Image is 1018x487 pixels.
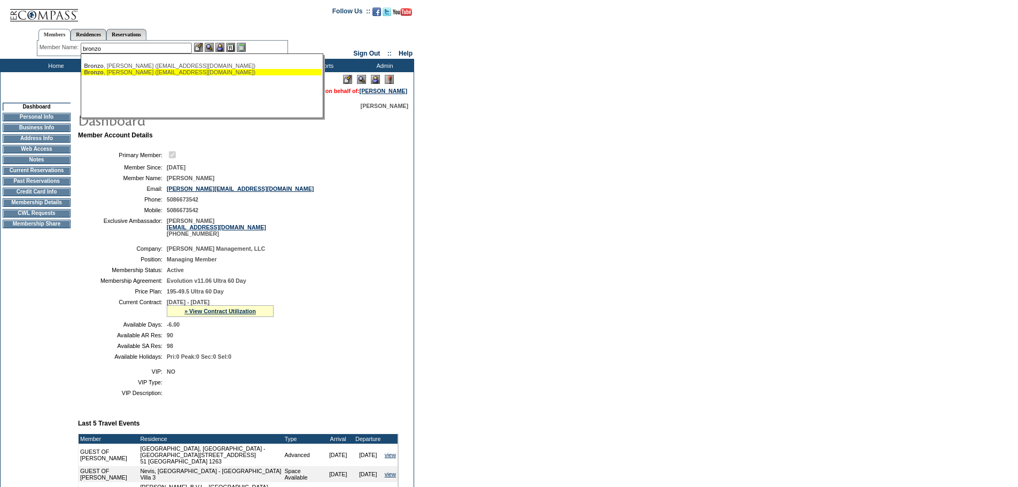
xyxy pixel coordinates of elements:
td: Notes [3,156,71,164]
td: Business Info [3,123,71,132]
img: Impersonate [371,75,380,84]
td: Phone: [82,196,162,203]
span: [DATE] [167,164,185,171]
a: [PERSON_NAME][EMAIL_ADDRESS][DOMAIN_NAME] [167,185,314,192]
td: Residence [138,434,283,444]
td: [DATE] [323,444,353,466]
td: [DATE] [353,466,383,482]
td: Arrival [323,434,353,444]
span: 98 [167,343,173,349]
span: [DATE] - [DATE] [167,299,209,305]
td: Membership Share [3,220,71,228]
span: 195-49.5 Ultra 60 Day [167,288,224,295]
td: Past Reservations [3,177,71,185]
td: VIP Description: [82,390,162,396]
td: CWL Requests [3,209,71,218]
td: Available SA Res: [82,343,162,349]
a: Residences [71,29,106,40]
td: [DATE] [353,444,383,466]
b: Member Account Details [78,132,153,139]
a: [EMAIL_ADDRESS][DOMAIN_NAME] [167,224,266,230]
td: Admin [353,59,414,72]
img: Edit Mode [343,75,352,84]
img: View Mode [357,75,366,84]
span: [PERSON_NAME] Management, LLC [167,245,265,252]
td: GUEST OF [PERSON_NAME] [79,466,138,482]
td: Departure [353,434,383,444]
img: Log Concern/Member Elevation [385,75,394,84]
span: 5086673542 [167,196,198,203]
span: 90 [167,332,173,338]
td: Credit Card Info [3,188,71,196]
a: view [385,471,396,477]
img: Subscribe to our YouTube Channel [393,8,412,16]
td: Available AR Res: [82,332,162,338]
a: Help [399,50,413,57]
td: Member [79,434,138,444]
td: Space Available [283,466,323,482]
td: Primary Member: [82,150,162,160]
td: Position: [82,256,162,262]
a: [PERSON_NAME] [360,88,407,94]
span: 5086673542 [167,207,198,213]
img: pgTtlDashboard.gif [77,109,291,130]
img: Follow us on Twitter [383,7,391,16]
a: Subscribe to our YouTube Channel [393,11,412,17]
img: Become our fan on Facebook [372,7,381,16]
a: Sign Out [353,50,380,57]
td: Membership Status: [82,267,162,273]
div: , [PERSON_NAME] ([EMAIL_ADDRESS][DOMAIN_NAME]) [84,63,319,69]
td: GUEST OF [PERSON_NAME] [79,444,138,466]
img: Impersonate [215,43,224,52]
a: Become our fan on Facebook [372,11,381,17]
span: :: [387,50,392,57]
td: Company: [82,245,162,252]
a: Reservations [106,29,146,40]
td: [GEOGRAPHIC_DATA], [GEOGRAPHIC_DATA] - [GEOGRAPHIC_DATA][STREET_ADDRESS] 51 [GEOGRAPHIC_DATA] 1263 [138,444,283,466]
div: Member Name: [40,43,81,52]
td: Nevis, [GEOGRAPHIC_DATA] - [GEOGRAPHIC_DATA] Villa 3 [138,466,283,482]
span: Bronzo [84,69,104,75]
td: Type [283,434,323,444]
td: Exclusive Ambassador: [82,218,162,237]
td: Current Contract: [82,299,162,317]
td: Mobile: [82,207,162,213]
span: NO [167,368,175,375]
span: [PERSON_NAME] [167,175,214,181]
span: [PERSON_NAME] [PHONE_NUMBER] [167,218,266,237]
td: Available Holidays: [82,353,162,360]
span: Active [167,267,184,273]
td: Member Since: [82,164,162,171]
span: Bronzo [84,63,104,69]
td: Advanced [283,444,323,466]
span: -6.00 [167,321,180,328]
td: Personal Info [3,113,71,121]
span: You are acting on behalf of: [285,88,407,94]
img: b_calculator.gif [237,43,246,52]
td: Email: [82,185,162,192]
td: Follow Us :: [332,6,370,19]
td: Price Plan: [82,288,162,295]
a: » View Contract Utilization [184,308,256,314]
img: View [205,43,214,52]
span: Evolution v11.06 Ultra 60 Day [167,277,246,284]
td: [DATE] [323,466,353,482]
td: Member Name: [82,175,162,181]
a: view [385,452,396,458]
a: Members [38,29,71,41]
a: Follow us on Twitter [383,11,391,17]
td: VIP Type: [82,379,162,385]
td: Available Days: [82,321,162,328]
div: , [PERSON_NAME] ([EMAIL_ADDRESS][DOMAIN_NAME]) [84,69,319,75]
td: Dashboard [3,103,71,111]
td: Home [24,59,86,72]
td: Web Access [3,145,71,153]
td: Current Reservations [3,166,71,175]
td: VIP: [82,368,162,375]
td: Address Info [3,134,71,143]
img: Reservations [226,43,235,52]
td: Membership Details [3,198,71,207]
span: [PERSON_NAME] [361,103,408,109]
img: b_edit.gif [194,43,203,52]
td: Membership Agreement: [82,277,162,284]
